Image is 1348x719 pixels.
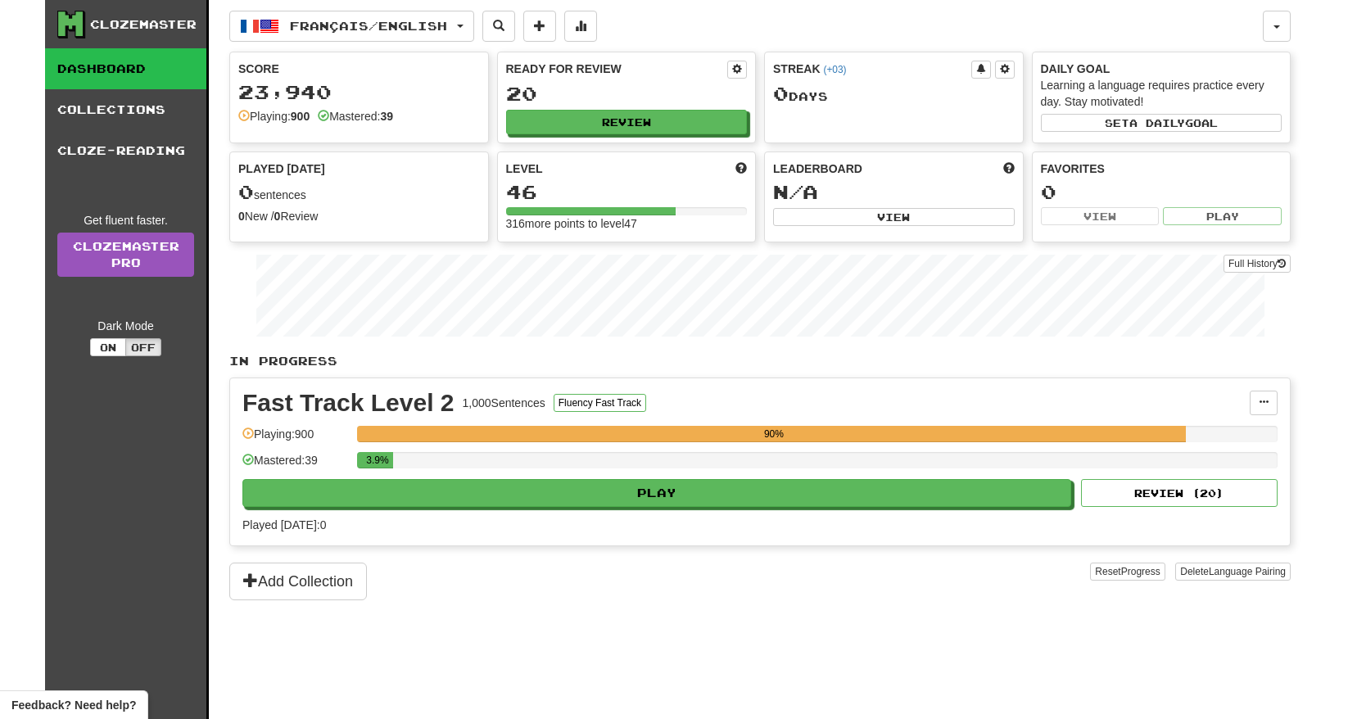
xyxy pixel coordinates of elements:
[362,426,1185,442] div: 90%
[1224,255,1291,273] button: Full History
[318,108,393,124] div: Mastered:
[45,130,206,171] a: Cloze-Reading
[238,108,310,124] div: Playing:
[45,89,206,130] a: Collections
[238,208,480,224] div: New / Review
[238,182,480,203] div: sentences
[773,180,818,203] span: N/A
[506,182,748,202] div: 46
[1041,161,1282,177] div: Favorites
[1129,117,1185,129] span: a daily
[773,61,971,77] div: Streak
[735,161,747,177] span: Score more points to level up
[1041,182,1282,202] div: 0
[238,210,245,223] strong: 0
[554,394,646,412] button: Fluency Fast Track
[45,48,206,89] a: Dashboard
[1209,566,1286,577] span: Language Pairing
[463,395,545,411] div: 1,000 Sentences
[242,426,349,453] div: Playing: 900
[229,563,367,600] button: Add Collection
[523,11,556,42] button: Add sentence to collection
[506,84,748,104] div: 20
[506,110,748,134] button: Review
[242,391,455,415] div: Fast Track Level 2
[1175,563,1291,581] button: DeleteLanguage Pairing
[1163,207,1282,225] button: Play
[238,180,254,203] span: 0
[1081,479,1278,507] button: Review (20)
[1041,114,1282,132] button: Seta dailygoal
[229,353,1291,369] p: In Progress
[242,479,1071,507] button: Play
[238,82,480,102] div: 23,940
[773,82,789,105] span: 0
[1121,566,1160,577] span: Progress
[482,11,515,42] button: Search sentences
[57,233,194,277] a: ClozemasterPro
[506,161,543,177] span: Level
[773,84,1015,105] div: Day s
[242,518,326,531] span: Played [DATE]: 0
[564,11,597,42] button: More stats
[1090,563,1165,581] button: ResetProgress
[380,110,393,123] strong: 39
[506,61,728,77] div: Ready for Review
[242,452,349,479] div: Mastered: 39
[290,19,447,33] span: Français / English
[238,61,480,77] div: Score
[1003,161,1015,177] span: This week in points, UTC
[11,697,136,713] span: Open feedback widget
[57,212,194,228] div: Get fluent faster.
[274,210,281,223] strong: 0
[362,452,393,468] div: 3.9%
[506,215,748,232] div: 316 more points to level 47
[238,161,325,177] span: Played [DATE]
[291,110,310,123] strong: 900
[823,64,846,75] a: (+03)
[1041,77,1282,110] div: Learning a language requires practice every day. Stay motivated!
[125,338,161,356] button: Off
[1041,207,1160,225] button: View
[90,338,126,356] button: On
[773,208,1015,226] button: View
[1041,61,1282,77] div: Daily Goal
[57,318,194,334] div: Dark Mode
[229,11,474,42] button: Français/English
[773,161,862,177] span: Leaderboard
[90,16,197,33] div: Clozemaster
